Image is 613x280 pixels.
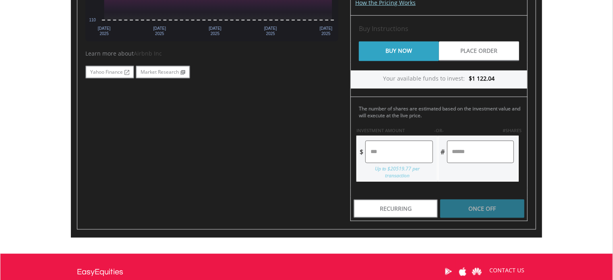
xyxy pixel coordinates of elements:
text: 110 [89,18,96,22]
div: Up to $20519.77 per transaction [357,163,433,181]
div: $ [357,141,365,163]
a: Yahoo Finance [85,66,134,79]
div: Your available funds to invest: [351,71,527,89]
div: Once Off [440,199,524,218]
label: -OR- [434,127,444,134]
text: [DATE] 2025 [209,26,222,36]
a: Market Research [136,66,190,79]
div: Learn more about [85,50,338,58]
a: Buy Now [359,41,439,61]
text: [DATE] 2025 [320,26,333,36]
span: Airbnb Inc [134,50,162,57]
span: $1 122.04 [469,75,495,82]
text: [DATE] 2025 [98,26,111,36]
label: #SHARES [503,127,522,134]
label: INVESTMENT AMOUNT [356,127,405,134]
div: # [439,141,447,163]
div: Recurring [354,199,438,218]
h4: Buy Instructions [359,24,519,33]
div: The number of shares are estimated based on the investment value and will execute at the live price. [359,105,524,119]
text: [DATE] 2025 [153,26,166,36]
a: Place Order [439,41,519,61]
text: [DATE] 2025 [264,26,277,36]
